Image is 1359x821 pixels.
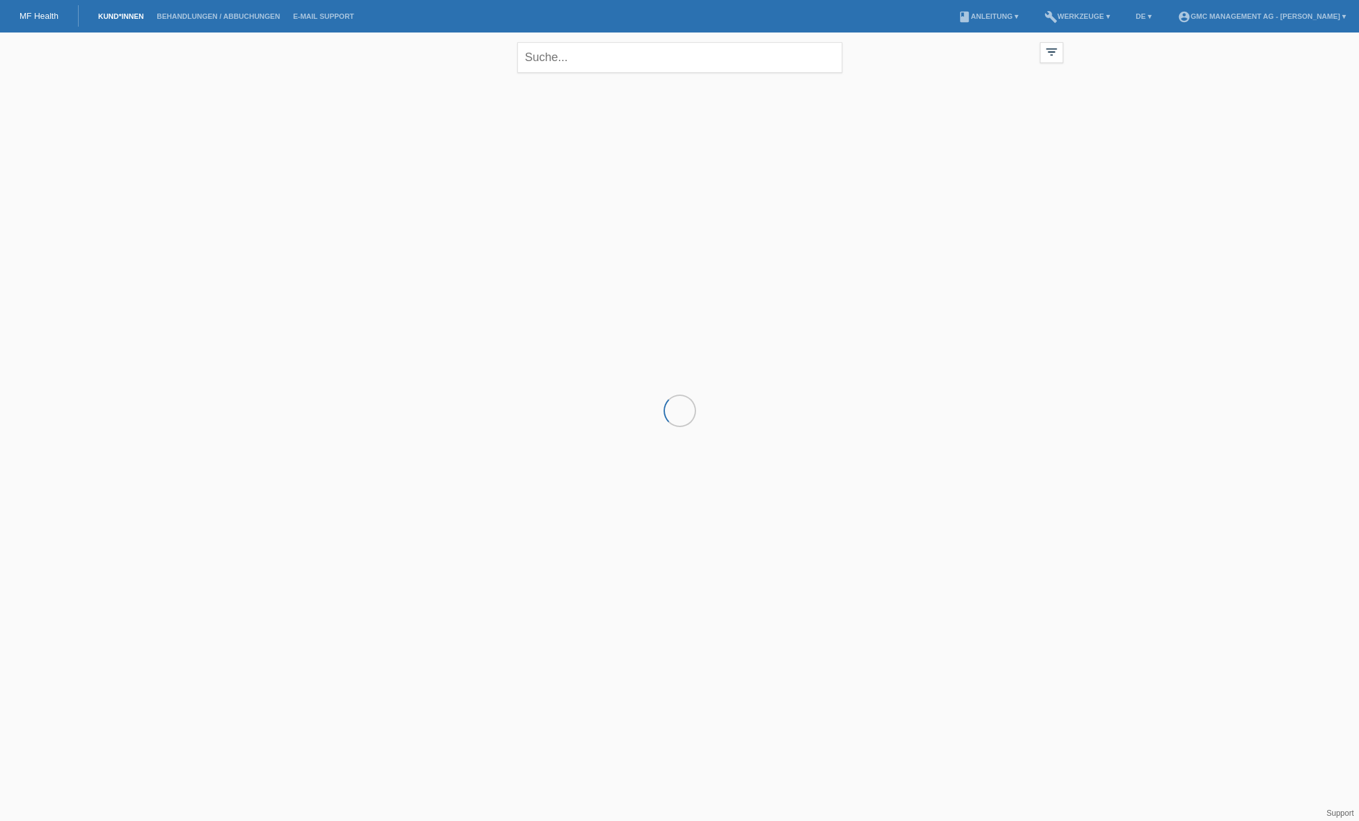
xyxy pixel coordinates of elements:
[517,42,842,73] input: Suche...
[1044,10,1057,23] i: build
[1171,12,1353,20] a: account_circleGMC Management AG - [PERSON_NAME] ▾
[1130,12,1158,20] a: DE ▾
[19,11,58,21] a: MF Health
[951,12,1025,20] a: bookAnleitung ▾
[958,10,971,23] i: book
[1038,12,1117,20] a: buildWerkzeuge ▾
[287,12,361,20] a: E-Mail Support
[1178,10,1191,23] i: account_circle
[150,12,287,20] a: Behandlungen / Abbuchungen
[1044,45,1059,59] i: filter_list
[92,12,150,20] a: Kund*innen
[1327,809,1354,818] a: Support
